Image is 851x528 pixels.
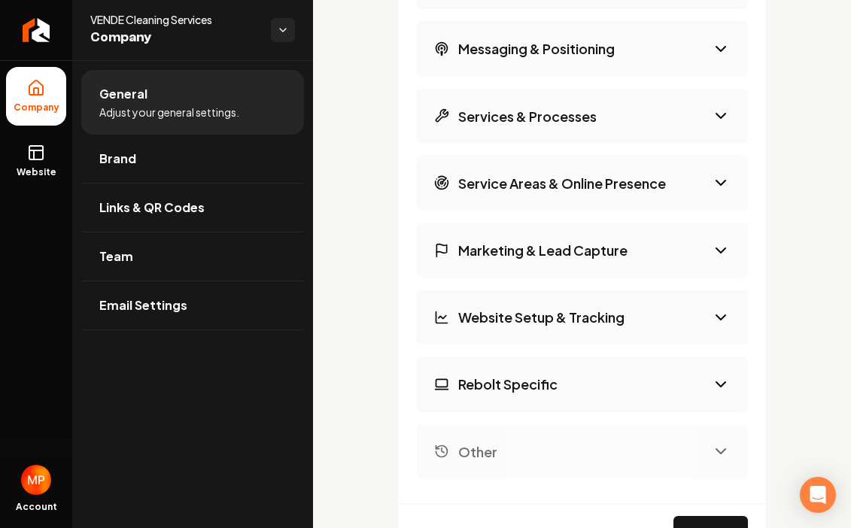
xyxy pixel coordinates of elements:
[90,12,259,27] span: VENDE Cleaning Services
[16,501,57,513] span: Account
[416,357,748,411] button: Rebolt Specific
[99,199,205,217] span: Links & QR Codes
[416,290,748,344] button: Website Setup & Tracking
[99,105,239,120] span: Adjust your general settings.
[416,21,748,76] button: Messaging & Positioning
[458,241,628,259] h3: Marketing & Lead Capture
[99,247,133,266] span: Team
[800,477,836,513] div: Open Intercom Messenger
[11,166,62,178] span: Website
[416,223,748,278] button: Marketing & Lead Capture
[23,18,50,42] img: Rebolt Logo
[458,39,615,58] h3: Messaging & Positioning
[416,89,748,144] button: Services & Processes
[99,296,187,314] span: Email Settings
[416,424,748,479] button: Other
[6,132,66,190] a: Website
[458,308,625,326] h3: Website Setup & Tracking
[81,135,304,183] a: Brand
[458,442,497,461] h3: Other
[81,232,304,281] a: Team
[458,174,666,193] h3: Service Areas & Online Presence
[458,375,558,393] h3: Rebolt Specific
[90,27,259,48] span: Company
[81,281,304,329] a: Email Settings
[21,465,51,495] img: Melissa Pranzo
[99,150,136,168] span: Brand
[21,465,51,495] button: Open user button
[99,85,147,103] span: General
[458,107,597,126] h3: Services & Processes
[416,156,748,211] button: Service Areas & Online Presence
[81,184,304,232] a: Links & QR Codes
[8,102,65,114] span: Company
